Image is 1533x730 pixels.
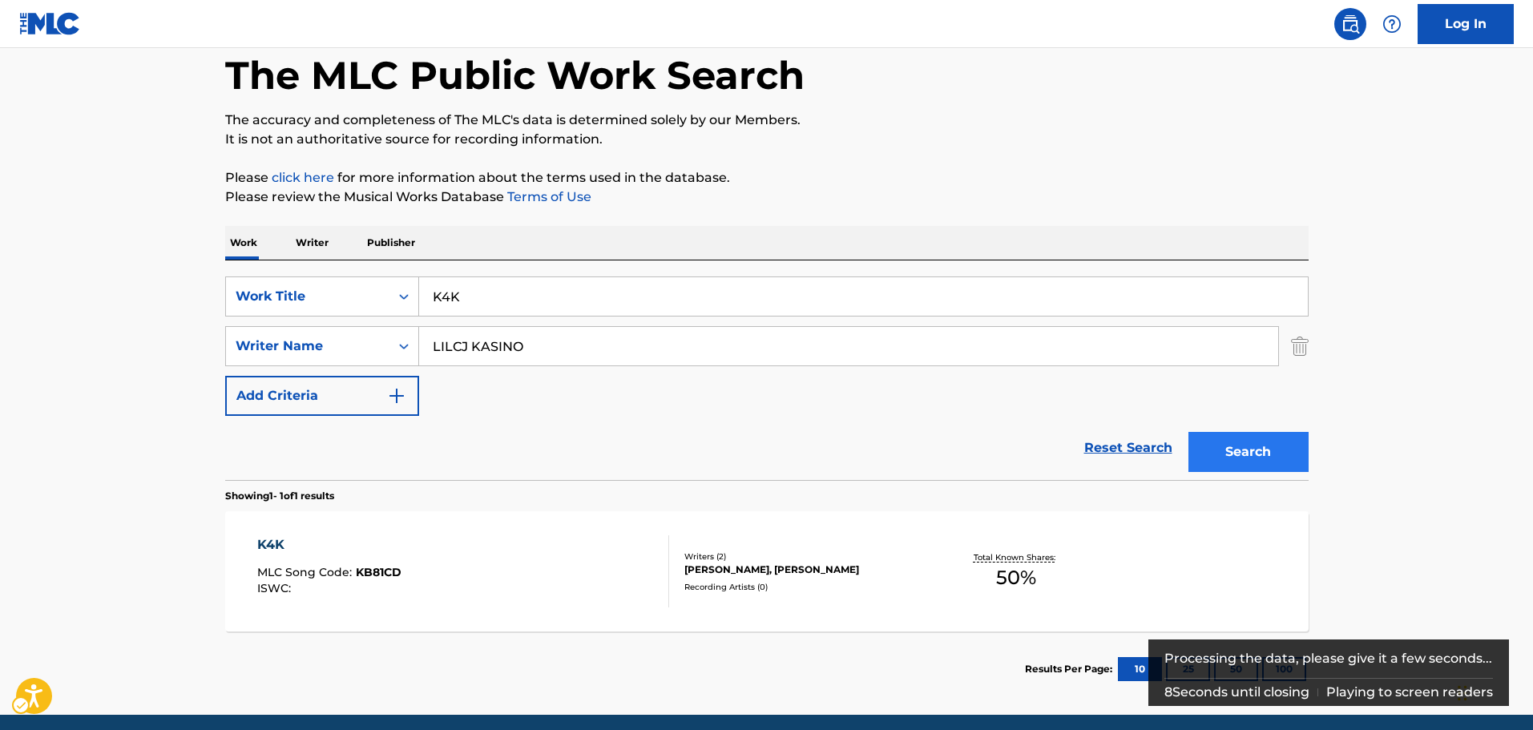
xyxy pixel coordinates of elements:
span: 50 % [996,563,1036,592]
p: Please for more information about the terms used in the database. [225,168,1309,188]
p: The accuracy and completeness of The MLC's data is determined solely by our Members. [225,111,1309,130]
input: Search... [419,277,1308,316]
p: Publisher [362,226,420,260]
span: MLC Song Code : [257,565,356,579]
button: Search [1188,432,1309,472]
div: Work Title [236,287,380,306]
div: Writers ( 2 ) [684,551,926,563]
a: Reset Search [1076,430,1180,466]
div: Writer Name [236,337,380,356]
form: Search Form [225,276,1309,480]
div: On [389,277,418,316]
p: Work [225,226,262,260]
p: Showing 1 - 1 of 1 results [225,489,334,503]
div: Processing the data, please give it a few seconds... [1164,639,1494,678]
span: ISWC : [257,581,295,595]
p: Total Known Shares: [974,551,1059,563]
input: Search... [419,327,1278,365]
a: K4KMLC Song Code:KB81CDISWC:Writers (2)[PERSON_NAME], [PERSON_NAME]Recording Artists (0)Total Kno... [225,511,1309,631]
div: [PERSON_NAME], [PERSON_NAME] [684,563,926,577]
span: 8 [1164,684,1172,700]
img: MLC Logo [19,12,81,35]
a: Log In [1418,4,1514,44]
a: Music industry terminology | mechanical licensing collective [272,170,334,185]
button: Add Criteria [225,376,419,416]
div: Recording Artists ( 0 ) [684,581,926,593]
img: search [1341,14,1360,34]
p: It is not an authoritative source for recording information. [225,130,1309,149]
p: Please review the Musical Works Database [225,188,1309,207]
button: 10 [1118,657,1162,681]
a: Terms of Use [504,189,591,204]
p: Results Per Page: [1025,662,1116,676]
img: help [1382,14,1402,34]
span: KB81CD [356,565,401,579]
img: Delete Criterion [1291,326,1309,366]
p: Writer [291,226,333,260]
h1: The MLC Public Work Search [225,51,805,99]
div: K4K [257,535,401,555]
img: 9d2ae6d4665cec9f34b9.svg [387,386,406,405]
